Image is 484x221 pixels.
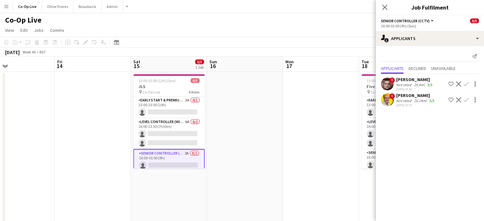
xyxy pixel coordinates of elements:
[5,49,20,55] div: [DATE]
[389,93,395,99] span: !
[371,90,388,94] span: Co-Op Live
[381,24,479,28] div: 16:00-01:00 (9h) (Sun)
[361,118,433,149] app-card-role: Level Controller (with CCTV)4A0/216:00-23:30 (7h30m)
[389,77,395,83] span: !
[50,27,64,33] span: Comms
[32,26,46,34] a: Jobs
[195,65,204,70] div: 1 Job
[20,27,28,33] span: Edit
[361,149,433,171] app-card-role: Senior Controller (CCTV)1A0/116:00-01:00 (9h)
[381,18,435,23] button: Senior Controller (CCTV)
[361,62,369,70] span: 18
[42,0,74,13] button: Other Events
[133,149,205,172] app-card-role: Senior Controller (CCTV)2A0/116:00-01:00 (9h)
[413,98,428,103] div: 26.24mi
[470,18,479,23] span: 0/5
[413,82,426,87] div: 29.9mi
[189,90,200,94] span: 4 Roles
[21,50,37,54] span: Week 46
[132,62,140,70] span: 15
[143,90,160,94] span: Co-Op Live
[191,78,200,83] span: 0/5
[138,78,176,83] span: 13:00-01:00 (12h) (Sun)
[381,18,430,23] span: Senior Controller (CCTV)
[5,15,41,25] h1: Co-Op Live
[34,27,44,33] span: Jobs
[56,62,62,70] span: 14
[396,103,436,107] div: [DATE] 10:53
[74,0,102,13] button: Broadwick
[396,93,436,98] div: [PERSON_NAME]
[361,74,433,169] app-job-card: 13:00-01:00 (12h) (Wed)0/5Five Co-Op Live4 RolesEarly Start & Premium Controller (with CCTV)3A0/1...
[284,62,294,70] span: 17
[133,118,205,149] app-card-role: Level Controller (with CCTV)6A0/216:00-23:30 (7h30m)
[208,62,217,70] span: 16
[133,97,205,118] app-card-role: Early Start & Premium Controller (with CCTV)3A0/113:00-23:00 (10h)
[39,50,46,54] div: BST
[195,59,204,64] span: 0/5
[47,26,67,34] a: Comms
[13,0,42,13] button: Co-Op Live
[396,77,434,82] div: [PERSON_NAME]
[133,74,205,169] app-job-card: 13:00-01:00 (12h) (Sun)0/5JLS Co-Op Live4 RolesEarly Start & Premium Controller (with CCTV)3A0/11...
[57,59,62,65] span: Fri
[376,31,484,46] div: Applicants
[431,66,456,71] span: Unavailable
[429,98,434,103] app-skills-label: 3/3
[209,59,217,65] span: Sun
[3,26,17,34] a: View
[18,26,30,34] a: Edit
[427,82,432,87] app-skills-label: 3/3
[376,3,484,11] h3: Job Fulfilment
[396,87,434,91] div: [DATE] 10:38
[396,82,413,87] div: Not rated
[5,27,14,33] span: View
[381,66,403,71] span: Applicants
[361,59,369,65] span: Tue
[396,98,413,103] div: Not rated
[409,66,426,71] span: Declined
[133,84,205,89] h3: JLS
[361,84,433,89] h3: Five
[367,78,404,83] span: 13:00-01:00 (12h) (Wed)
[102,0,123,13] button: Admin
[285,59,294,65] span: Mon
[361,97,433,118] app-card-role: Early Start & Premium Controller (with CCTV)3A0/113:00-23:00 (10h)
[133,59,140,65] span: Sat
